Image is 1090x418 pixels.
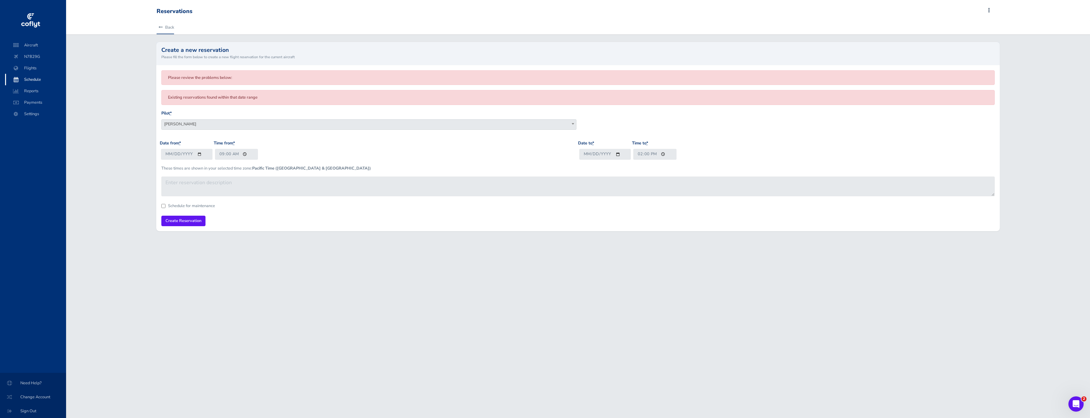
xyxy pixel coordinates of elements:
small: Please fill the form below to create a new flight reservation for the current aircraft [161,54,995,60]
span: N7829G [11,51,60,62]
span: Settings [11,108,60,120]
span: Keith Overa [162,120,576,129]
iframe: Intercom live chat [1068,396,1084,412]
div: Existing reservations found within that date range [161,90,995,105]
span: 2 [1081,396,1087,401]
label: Time from [214,140,235,147]
img: coflyt logo [20,11,41,30]
b: Pacific Time ([GEOGRAPHIC_DATA] & [GEOGRAPHIC_DATA]) [252,165,371,171]
span: Payments [11,97,60,108]
span: Change Account [8,391,58,403]
a: Back [157,20,174,34]
label: Date to [578,140,594,147]
span: Aircraft [11,39,60,51]
abbr: required [179,140,181,146]
label: Schedule for maintenance [168,204,215,208]
p: These times are shown in your selected time zone: [161,165,995,171]
abbr: required [646,140,648,146]
label: Time to [632,140,648,147]
span: Sign Out [8,405,58,417]
span: Reports [11,85,60,97]
input: Create Reservation [161,216,205,226]
abbr: required [170,110,172,116]
label: Date from [160,140,181,147]
div: Please review the problems below: [161,70,995,85]
abbr: required [233,140,235,146]
label: Pilot [161,110,172,117]
h2: Create a new reservation [161,47,995,53]
span: Schedule [11,74,60,85]
span: Need Help? [8,377,58,389]
span: Flights [11,62,60,74]
abbr: required [592,140,594,146]
span: Keith Overa [161,119,576,130]
div: Reservations [157,8,192,15]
